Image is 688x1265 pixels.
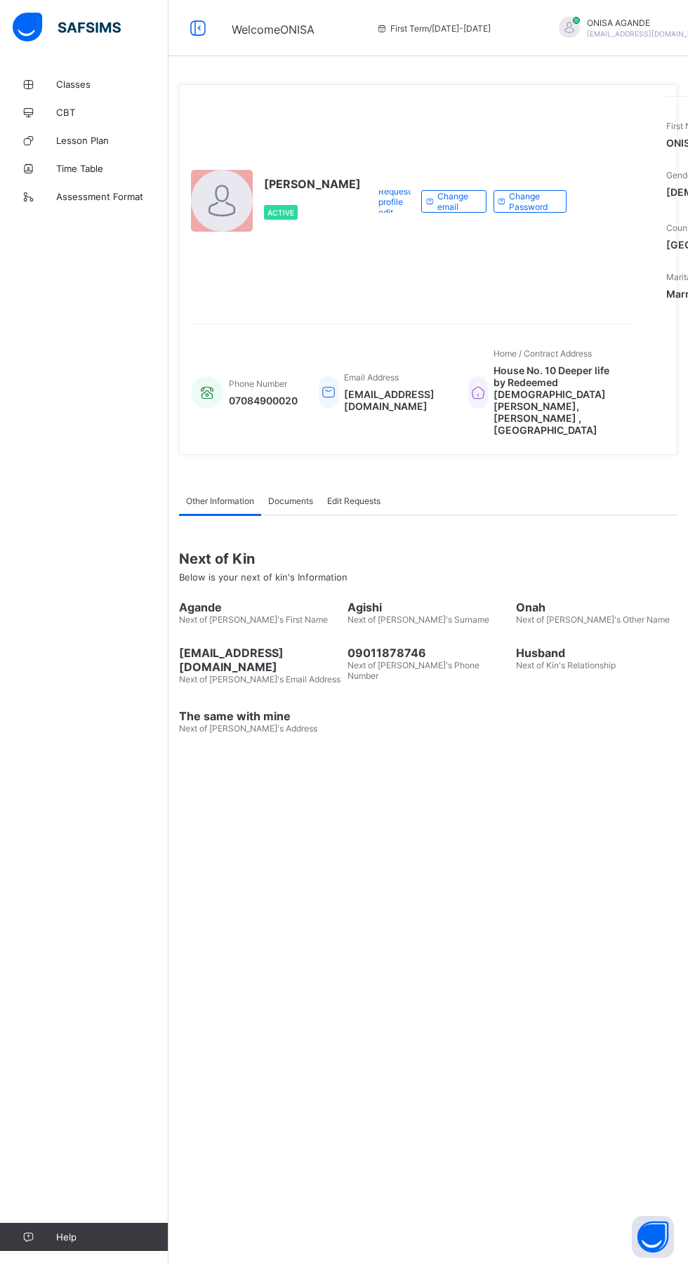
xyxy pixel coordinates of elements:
[348,614,489,625] span: Next of [PERSON_NAME]'s Surname
[348,600,509,614] span: Agishi
[56,107,168,118] span: CBT
[179,646,340,674] span: [EMAIL_ADDRESS][DOMAIN_NAME]
[344,388,447,412] span: [EMAIL_ADDRESS][DOMAIN_NAME]
[267,208,294,217] span: Active
[56,135,168,146] span: Lesson Plan
[179,723,317,734] span: Next of [PERSON_NAME]'s Address
[13,13,121,42] img: safsims
[437,191,475,212] span: Change email
[179,550,677,567] span: Next of Kin
[264,177,361,191] span: [PERSON_NAME]
[516,646,677,660] span: Husband
[632,1216,674,1258] button: Open asap
[56,1231,168,1243] span: Help
[516,660,616,670] span: Next of Kin's Relationship
[229,395,298,406] span: 07084900020
[56,163,168,174] span: Time Table
[179,600,340,614] span: Agande
[327,496,381,506] span: Edit Requests
[268,496,313,506] span: Documents
[494,364,618,436] span: House No. 10 Deeper life by Redeemed [DEMOGRAPHIC_DATA] [PERSON_NAME], [PERSON_NAME] , [GEOGRAPHI...
[232,22,315,37] span: Welcome ONISA
[179,571,348,583] span: Below is your next of kin's Information
[348,660,479,681] span: Next of [PERSON_NAME]'s Phone Number
[56,79,168,90] span: Classes
[509,191,555,212] span: Change Password
[229,378,287,389] span: Phone Number
[56,191,168,202] span: Assessment Format
[179,674,340,684] span: Next of [PERSON_NAME]'s Email Address
[516,600,677,614] span: Onah
[186,496,254,506] span: Other Information
[179,614,328,625] span: Next of [PERSON_NAME]'s First Name
[376,23,491,34] span: session/term information
[344,372,399,383] span: Email Address
[378,186,411,218] span: Request profile edit
[494,348,592,359] span: Home / Contract Address
[179,709,340,723] span: The same with mine
[516,614,670,625] span: Next of [PERSON_NAME]'s Other Name
[348,646,509,660] span: 09011878746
